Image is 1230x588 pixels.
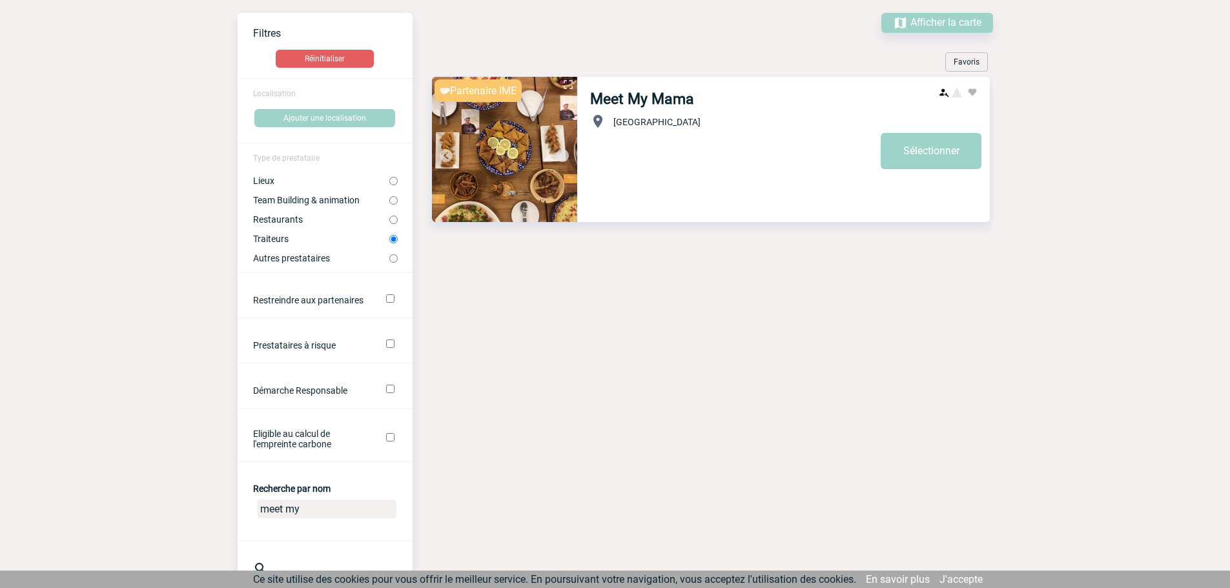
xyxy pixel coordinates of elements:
[590,90,694,108] a: Meet My Mama
[613,117,701,127] span: [GEOGRAPHIC_DATA]
[253,176,389,186] label: Lieux
[254,109,395,127] button: Ajouter une localisation
[881,133,981,169] a: Sélectionner
[952,87,962,97] span: Risque moyen
[253,295,369,305] label: Restreindre aux partenaires
[435,79,522,102] div: Partenaire IME
[253,385,369,396] label: Démarche Responsable
[253,429,369,449] label: Eligible au calcul de l'empreinte carbone
[276,50,374,68] button: Réinitialiser
[253,483,331,494] label: Recherche par nom
[253,340,369,350] label: Prestataires à risque
[386,385,395,393] input: Démarche Responsable
[866,573,930,585] a: En savoir plus
[945,52,988,72] div: Favoris
[253,214,389,225] label: Restaurants
[432,77,577,222] img: 1.jpg
[967,87,978,97] img: Ajouter aux favoris
[590,114,606,129] img: baseline_location_on_white_24dp-b.png
[939,87,949,97] img: Prestataire ayant déjà créé un devis
[253,234,389,244] label: Traiteurs
[386,433,395,441] input: Eligible au calcul de l'empreinte carbone
[253,573,856,585] span: Ce site utilise des cookies pour vous offrir le meilleur service. En poursuivant votre navigation...
[939,573,983,585] a: J'accepte
[253,154,320,163] span: Type de prestataire
[238,50,413,68] a: Réinitialiser
[440,88,450,94] img: partnaire IME
[253,195,389,205] label: Team Building & animation
[253,89,296,98] span: Localisation
[253,27,413,39] p: Filtres
[940,52,993,72] div: Filtrer selon vos favoris
[253,253,389,263] label: Autres prestataires
[253,561,269,576] img: search-24-px.png
[910,16,981,28] span: Afficher la carte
